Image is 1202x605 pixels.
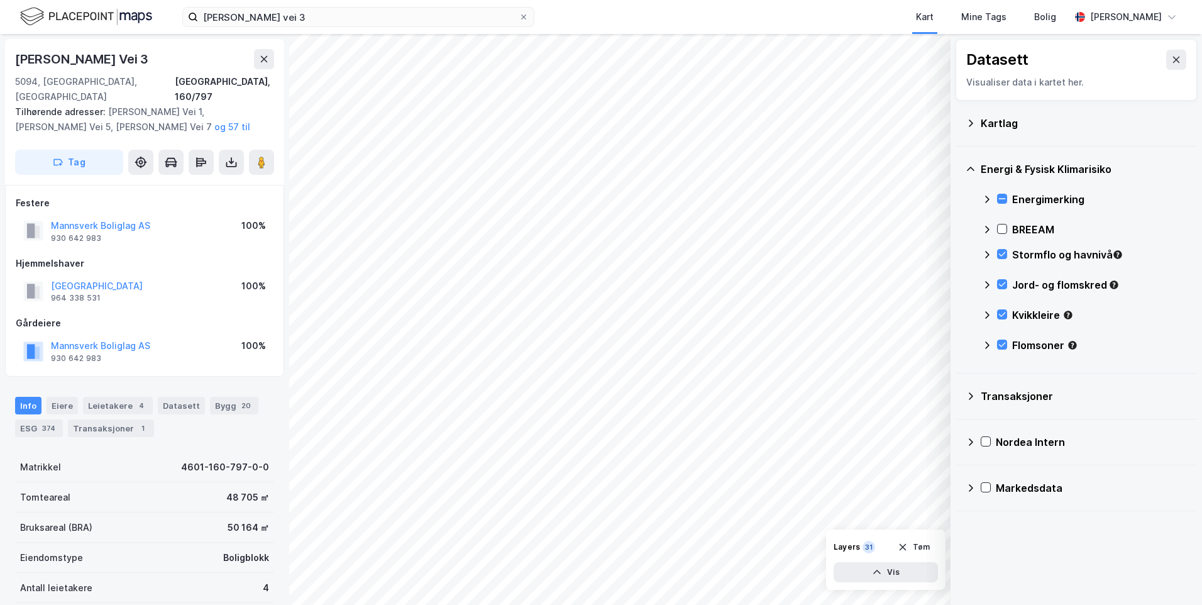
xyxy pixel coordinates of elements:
[68,419,154,437] div: Transaksjoner
[1012,247,1187,262] div: Stormflo og havnivå
[15,106,108,117] span: Tilhørende adresser:
[263,580,269,596] div: 4
[15,419,63,437] div: ESG
[241,279,266,294] div: 100%
[47,397,78,414] div: Eiere
[890,537,938,557] button: Tøm
[1012,338,1187,353] div: Flomsoner
[158,397,205,414] div: Datasett
[181,460,269,475] div: 4601-160-797-0-0
[863,541,875,553] div: 31
[1034,9,1056,25] div: Bolig
[834,562,938,582] button: Vis
[83,397,153,414] div: Leietakere
[20,520,92,535] div: Bruksareal (BRA)
[175,74,274,104] div: [GEOGRAPHIC_DATA], 160/797
[16,196,273,211] div: Festere
[20,6,152,28] img: logo.f888ab2527a4732fd821a326f86c7f29.svg
[20,490,70,505] div: Tomteareal
[20,550,83,565] div: Eiendomstype
[1108,279,1120,291] div: Tooltip anchor
[51,233,101,243] div: 930 642 983
[135,399,148,412] div: 4
[966,50,1028,70] div: Datasett
[210,397,258,414] div: Bygg
[20,580,92,596] div: Antall leietakere
[20,460,61,475] div: Matrikkel
[226,490,269,505] div: 48 705 ㎡
[1112,249,1123,260] div: Tooltip anchor
[16,316,273,331] div: Gårdeiere
[15,150,123,175] button: Tag
[241,218,266,233] div: 100%
[834,542,860,552] div: Layers
[223,550,269,565] div: Boligblokk
[16,256,273,271] div: Hjemmelshaver
[15,74,175,104] div: 5094, [GEOGRAPHIC_DATA], [GEOGRAPHIC_DATA]
[981,389,1187,404] div: Transaksjoner
[239,399,253,412] div: 20
[996,480,1187,496] div: Markedsdata
[1090,9,1162,25] div: [PERSON_NAME]
[241,338,266,353] div: 100%
[40,422,58,435] div: 374
[198,8,519,26] input: Søk på adresse, matrikkel, gårdeiere, leietakere eller personer
[1012,192,1187,207] div: Energimerking
[916,9,934,25] div: Kart
[15,397,41,414] div: Info
[1012,277,1187,292] div: Jord- og flomskred
[981,162,1187,177] div: Energi & Fysisk Klimarisiko
[51,293,101,303] div: 964 338 531
[51,353,101,364] div: 930 642 983
[15,49,151,69] div: [PERSON_NAME] Vei 3
[1012,222,1187,237] div: BREEAM
[15,104,264,135] div: [PERSON_NAME] Vei 1, [PERSON_NAME] Vei 5, [PERSON_NAME] Vei 7
[136,422,149,435] div: 1
[996,435,1187,450] div: Nordea Intern
[228,520,269,535] div: 50 164 ㎡
[981,116,1187,131] div: Kartlag
[961,9,1006,25] div: Mine Tags
[966,75,1186,90] div: Visualiser data i kartet her.
[1067,340,1078,351] div: Tooltip anchor
[1012,308,1187,323] div: Kvikkleire
[1139,545,1202,605] iframe: Chat Widget
[1062,309,1074,321] div: Tooltip anchor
